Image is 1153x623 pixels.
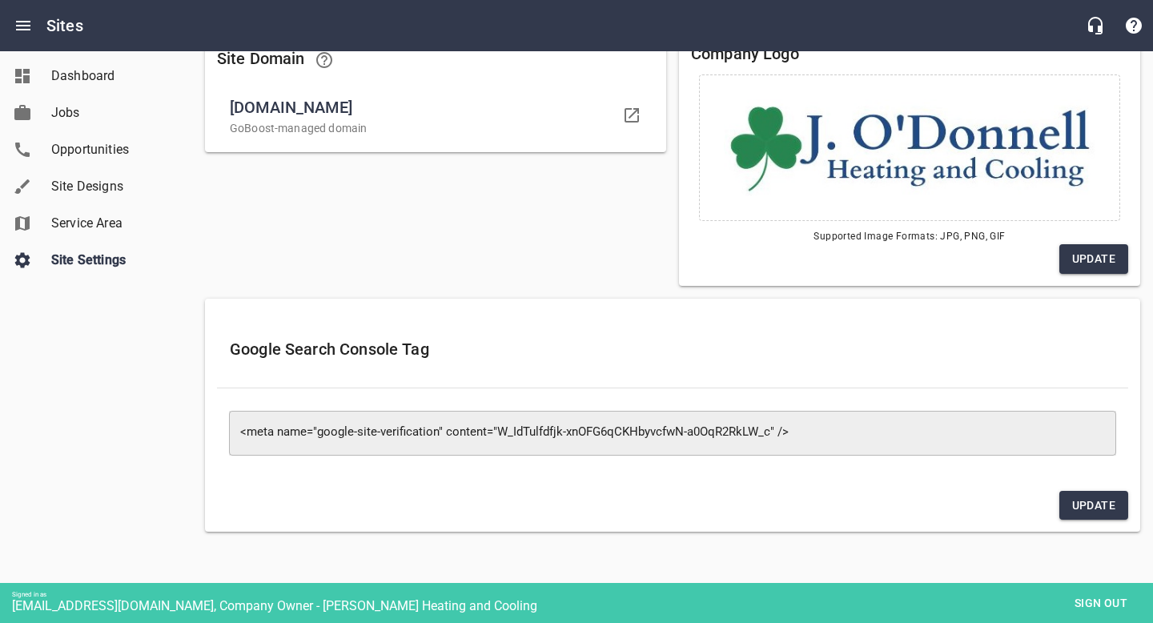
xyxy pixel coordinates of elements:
[12,591,1153,598] div: Signed in as
[1072,249,1115,269] span: Update
[1072,496,1115,516] span: Update
[51,66,173,86] span: Dashboard
[4,6,42,45] button: Open drawer
[51,251,173,270] span: Site Settings
[1067,593,1135,613] span: Sign out
[230,94,616,120] span: [DOMAIN_NAME]
[1059,491,1128,521] button: Update
[51,214,173,233] span: Service Area
[691,41,1128,66] h6: Company Logo
[1115,6,1153,45] button: Support Portal
[1076,6,1115,45] button: Live Chat
[51,140,173,159] span: Opportunities
[230,336,1115,362] h6: Google Search Console Tag
[46,13,83,38] h6: Sites
[230,120,616,137] p: GoBoost-managed domain
[305,41,343,79] a: Learn more about Domains
[217,41,654,79] h6: Site Domain
[613,96,651,135] a: Visit your domain
[51,103,173,123] span: Jobs
[12,598,1153,613] div: [EMAIL_ADDRESS][DOMAIN_NAME], Company Owner - [PERSON_NAME] Heating and Cooling
[1059,244,1128,274] button: Update
[724,99,1095,196] img: 7445-7444-jod%20logo%20%281%29.JPG
[691,229,1128,245] span: Supported Image Formats: JPG, PNG, GIF
[51,177,173,196] span: Site Designs
[240,425,1105,440] textarea: <meta name="google-site-verification" content="W_IdTulfdfjk-xnOFG6qCKHbyvcfwN-a0OqR2RkLW_c" />
[1061,589,1141,618] button: Sign out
